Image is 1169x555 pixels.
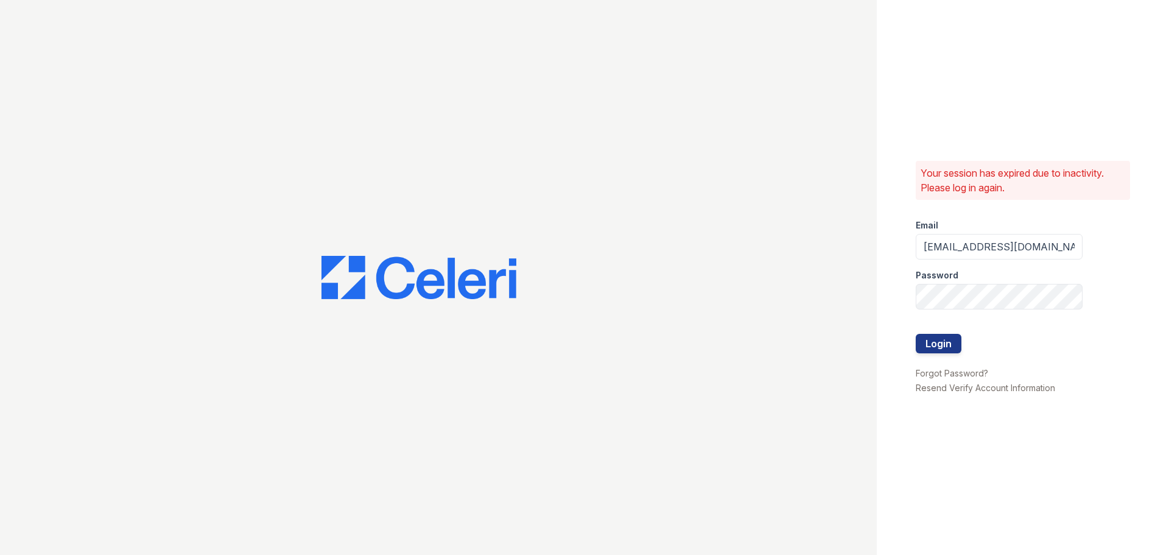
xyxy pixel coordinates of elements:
[916,269,958,281] label: Password
[321,256,516,300] img: CE_Logo_Blue-a8612792a0a2168367f1c8372b55b34899dd931a85d93a1a3d3e32e68fde9ad4.png
[916,368,988,378] a: Forgot Password?
[921,166,1125,195] p: Your session has expired due to inactivity. Please log in again.
[916,334,961,353] button: Login
[916,219,938,232] label: Email
[916,383,1055,393] a: Resend Verify Account Information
